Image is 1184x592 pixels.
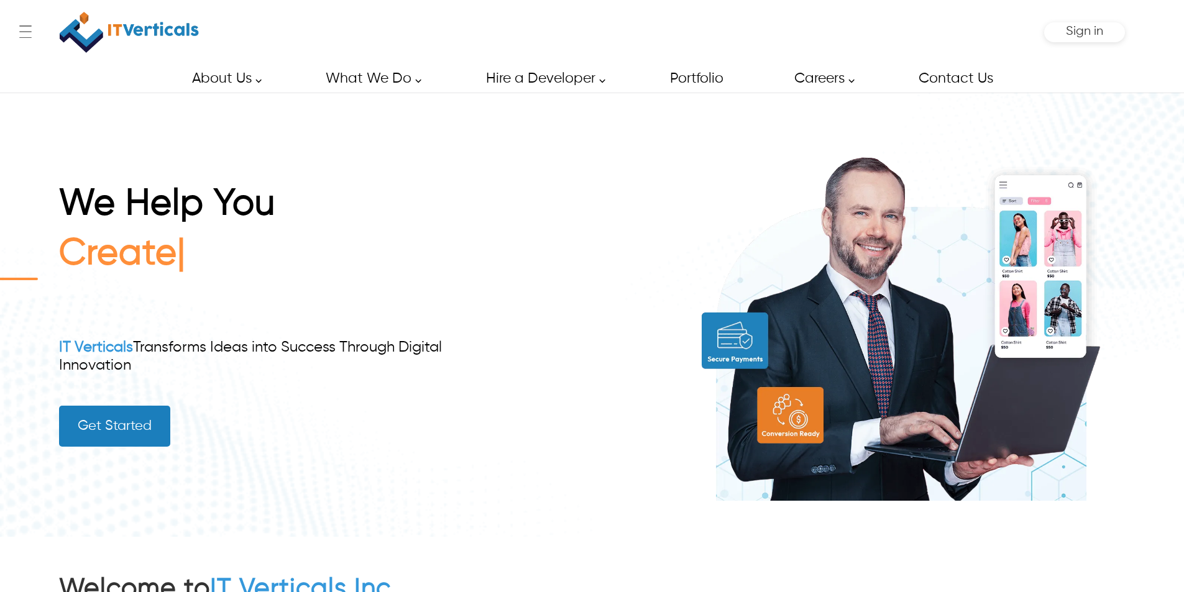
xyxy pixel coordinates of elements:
[59,340,133,355] a: IT Verticals
[656,65,737,93] a: Portfolio
[59,6,200,58] a: IT Verticals Inc
[677,128,1125,501] img: build
[178,65,268,93] a: About Us
[1066,29,1103,37] a: Sign in
[904,65,1006,93] a: Contact Us
[780,65,861,93] a: Careers
[59,406,170,447] a: Get Started
[60,6,199,58] img: IT Verticals Inc
[59,236,177,272] span: Create
[1066,25,1103,38] span: Sign in
[311,65,428,93] a: What We Do
[472,65,612,93] a: Hire a Developer
[59,339,485,375] div: Transforms Ideas into Success Through Digital Innovation
[59,183,485,232] h1: We Help You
